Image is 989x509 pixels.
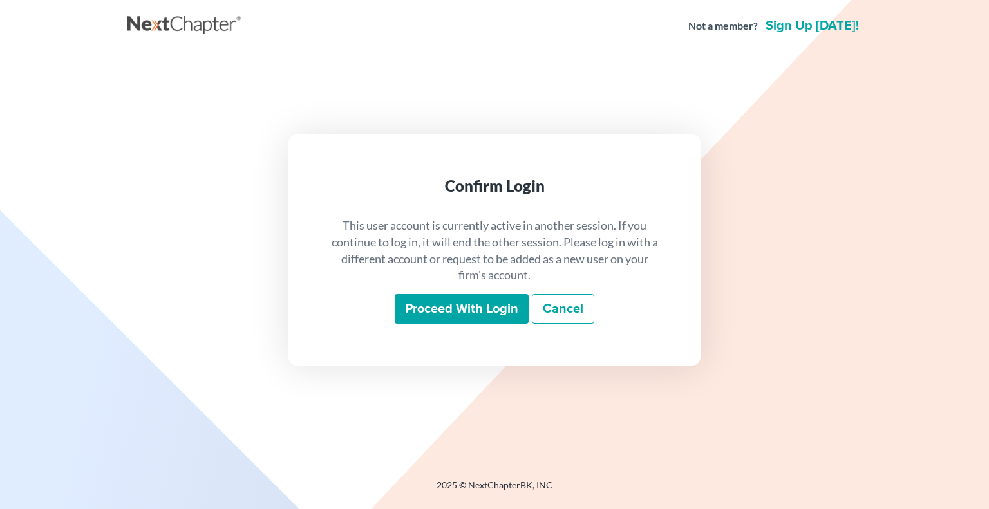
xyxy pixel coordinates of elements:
[532,294,594,324] a: Cancel
[330,217,659,284] p: This user account is currently active in another session. If you continue to log in, it will end ...
[330,176,659,196] div: Confirm Login
[688,19,758,33] strong: Not a member?
[395,294,529,324] input: Proceed with login
[127,479,862,502] div: 2025 © NextChapterBK, INC
[763,19,862,32] a: Sign up [DATE]!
